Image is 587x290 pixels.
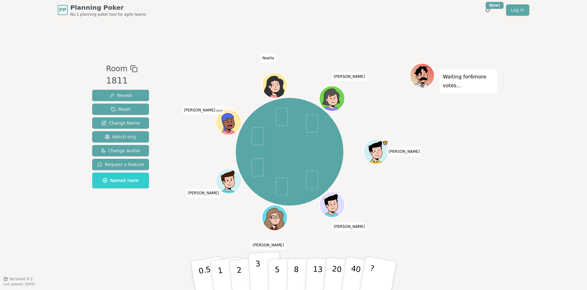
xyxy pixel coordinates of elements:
[111,106,130,112] span: Reset
[92,159,149,170] button: Request a feature
[387,147,421,156] span: Click to change your name
[92,117,149,129] button: Change Name
[217,110,241,134] button: Click to change your avatar
[101,120,140,126] span: Change Name
[3,277,33,282] button: Version0.9.2
[106,74,137,87] div: 1811
[251,241,286,250] span: Click to change your name
[482,4,494,16] button: New!
[506,4,529,16] a: Log in
[59,6,66,14] span: PP
[92,131,149,142] button: Watch only
[97,161,144,168] span: Request a feature
[486,2,504,9] div: New!
[382,140,388,146] span: Lukas is the host
[109,92,132,99] span: Reveal
[332,72,367,81] span: Click to change your name
[70,12,146,17] span: No.1 planning poker tool for agile teams
[9,277,33,282] span: Version 0.9.2
[92,173,149,188] button: Named room
[186,189,221,198] span: Click to change your name
[106,63,127,74] span: Room
[103,177,139,184] span: Named room
[92,90,149,101] button: Reveal
[70,3,146,12] span: Planning Poker
[3,282,35,286] span: Last updated: [DATE]
[182,106,224,115] span: Click to change your name
[261,54,276,63] span: Click to change your name
[92,104,149,115] button: Reset
[105,134,137,140] span: Watch only
[443,72,494,90] p: Waiting for 6 more votes...
[92,145,149,156] button: Change Avatar
[332,222,367,231] span: Click to change your name
[215,109,223,112] span: (you)
[58,3,146,17] a: PPPlanning PokerNo.1 planning poker tool for agile teams
[101,148,141,154] span: Change Avatar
